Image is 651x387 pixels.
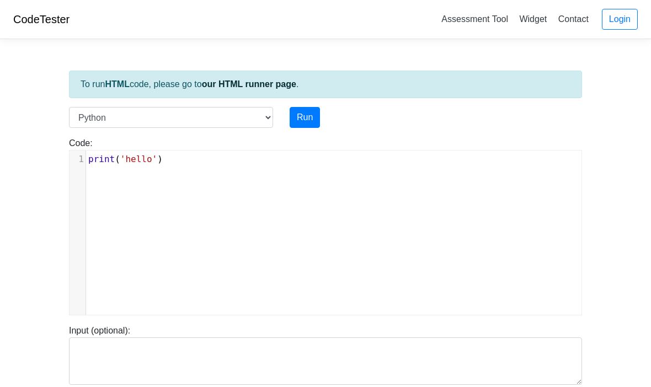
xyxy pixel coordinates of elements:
span: print [88,154,115,164]
div: 1 [70,153,86,166]
a: Contact [554,10,593,28]
a: Assessment Tool [437,10,513,28]
a: our HTML runner page [202,79,296,89]
strong: HTML [105,79,129,89]
a: CodeTester [13,13,70,25]
button: Run [290,107,320,128]
div: To run code, please go to . [69,71,582,98]
span: 'hello' [120,154,157,164]
div: Code: [61,137,590,315]
div: Input (optional): [61,324,590,385]
a: Login [602,9,638,30]
span: ( ) [88,154,163,164]
a: Widget [515,10,551,28]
